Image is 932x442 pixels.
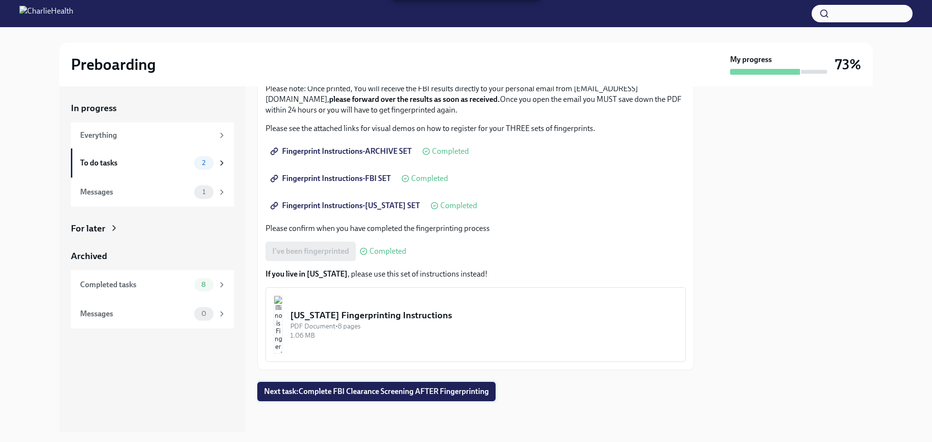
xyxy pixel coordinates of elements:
strong: please forward over the results as soon as received. [329,95,500,104]
div: Everything [80,130,214,141]
a: In progress [71,102,234,115]
a: Everything [71,122,234,148]
a: To do tasks2 [71,148,234,178]
p: , please use this set of instructions instead! [266,269,686,279]
span: Completed [432,147,469,155]
span: Next task : Complete FBI Clearance Screening AFTER Fingerprinting [264,387,489,396]
p: Please see the attached links for visual demos on how to register for your THREE sets of fingerpr... [266,123,686,134]
button: Next task:Complete FBI Clearance Screening AFTER Fingerprinting [257,382,496,401]
span: 1 [197,188,211,196]
strong: If you live in [US_STATE] [266,269,348,278]
div: 1.06 MB [290,331,678,340]
div: Messages [80,187,190,197]
a: Messages0 [71,299,234,328]
a: Archived [71,250,234,262]
a: Fingerprint Instructions-FBI SET [266,169,398,188]
a: Completed tasks8 [71,270,234,299]
a: For later [71,222,234,235]
a: Messages1 [71,178,234,207]
span: Completed [440,202,477,210]
div: PDF Document • 8 pages [290,322,678,331]
a: Fingerprint Instructions-ARCHIVE SET [266,142,418,161]
h3: 73% [835,56,861,73]
span: Completed [369,247,406,255]
div: To do tasks [80,158,190,168]
img: CharlieHealth [19,6,73,21]
span: 8 [196,281,212,288]
span: Fingerprint Instructions-[US_STATE] SET [272,201,420,211]
div: [US_STATE] Fingerprinting Instructions [290,309,678,322]
div: Completed tasks [80,279,190,290]
span: 0 [196,310,212,317]
p: Please confirm when you have completed the fingerprinting process [266,223,686,234]
span: Fingerprint Instructions-FBI SET [272,174,391,183]
strong: My progress [730,54,772,65]
a: Fingerprint Instructions-[US_STATE] SET [266,196,427,215]
button: [US_STATE] Fingerprinting InstructionsPDF Document•8 pages1.06 MB [266,287,686,362]
div: Messages [80,309,190,319]
span: Fingerprint Instructions-ARCHIVE SET [272,147,412,156]
span: Completed [411,175,448,182]
img: Illinois Fingerprinting Instructions [274,295,283,354]
h2: Preboarding [71,55,156,74]
p: Please note: Once printed, You will receive the FBI results directly to your personal email from ... [266,83,686,115]
span: 2 [196,159,211,166]
div: For later [71,222,105,235]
